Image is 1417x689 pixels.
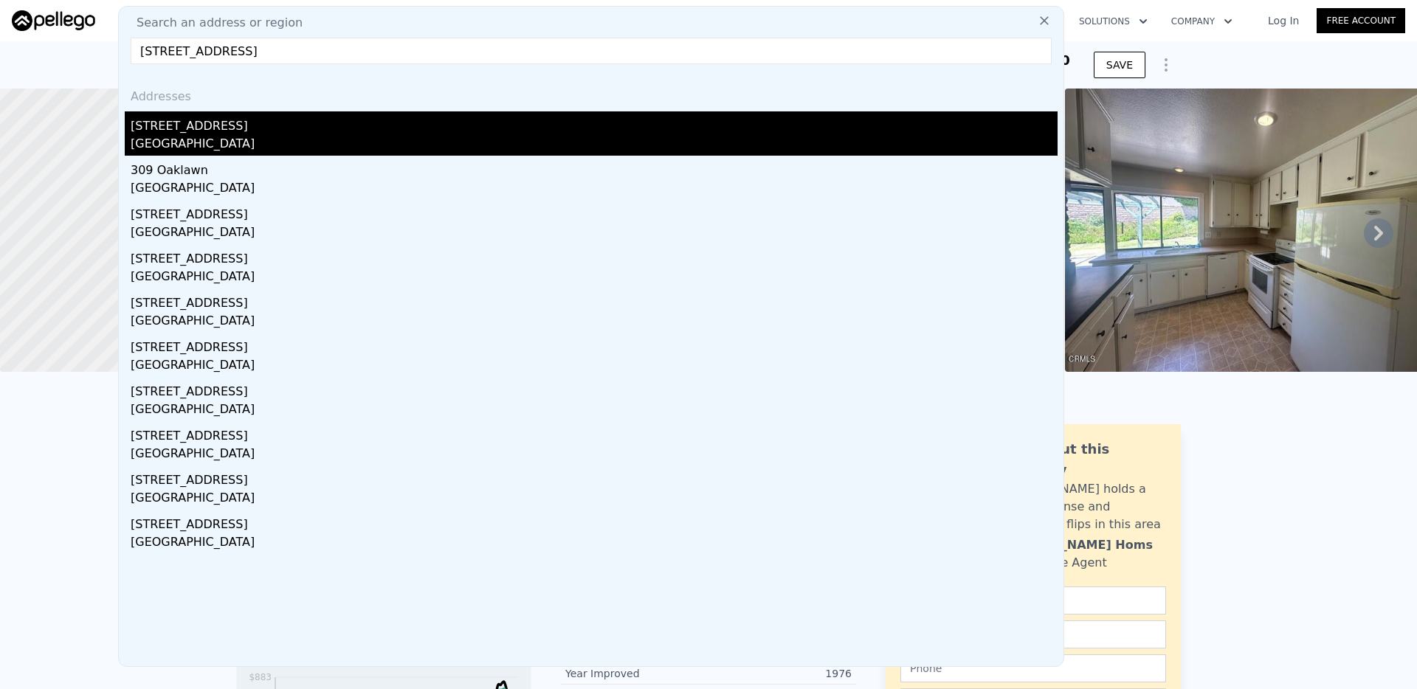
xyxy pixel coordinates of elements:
div: [GEOGRAPHIC_DATA] [131,312,1058,333]
a: Free Account [1317,8,1405,33]
div: [GEOGRAPHIC_DATA] [131,533,1058,554]
a: Log In [1250,13,1317,28]
div: Year Improved [565,666,708,681]
div: [STREET_ADDRESS] [131,288,1058,312]
div: [PERSON_NAME] Homs [1001,536,1153,554]
div: 1976 [708,666,852,681]
tspan: $883 [249,672,272,682]
div: [GEOGRAPHIC_DATA] [131,268,1058,288]
div: 309 Oaklawn [131,156,1058,179]
div: Addresses [125,76,1058,111]
div: [STREET_ADDRESS] [131,510,1058,533]
div: [STREET_ADDRESS] [131,465,1058,489]
div: [GEOGRAPHIC_DATA] [131,489,1058,510]
button: SAVE [1094,52,1145,78]
div: [GEOGRAPHIC_DATA] [131,179,1058,200]
div: [STREET_ADDRESS] [131,421,1058,445]
div: [GEOGRAPHIC_DATA] [131,224,1058,244]
div: [GEOGRAPHIC_DATA] [131,401,1058,421]
div: Ask about this property [1001,439,1166,480]
div: [STREET_ADDRESS] [131,244,1058,268]
div: [STREET_ADDRESS] [131,111,1058,135]
img: Pellego [12,10,95,31]
div: [STREET_ADDRESS] [131,377,1058,401]
button: Company [1159,8,1244,35]
div: [GEOGRAPHIC_DATA] [131,445,1058,465]
div: [STREET_ADDRESS] [131,200,1058,224]
div: [PERSON_NAME] holds a broker license and personally flips in this area [1001,480,1166,533]
div: [STREET_ADDRESS] [131,333,1058,356]
input: Phone [900,654,1166,682]
input: Enter an address, city, region, neighborhood or zip code [131,38,1052,64]
span: Search an address or region [125,14,303,32]
div: [GEOGRAPHIC_DATA] [131,356,1058,377]
div: [GEOGRAPHIC_DATA] [131,135,1058,156]
button: Show Options [1151,50,1181,80]
button: Solutions [1067,8,1159,35]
